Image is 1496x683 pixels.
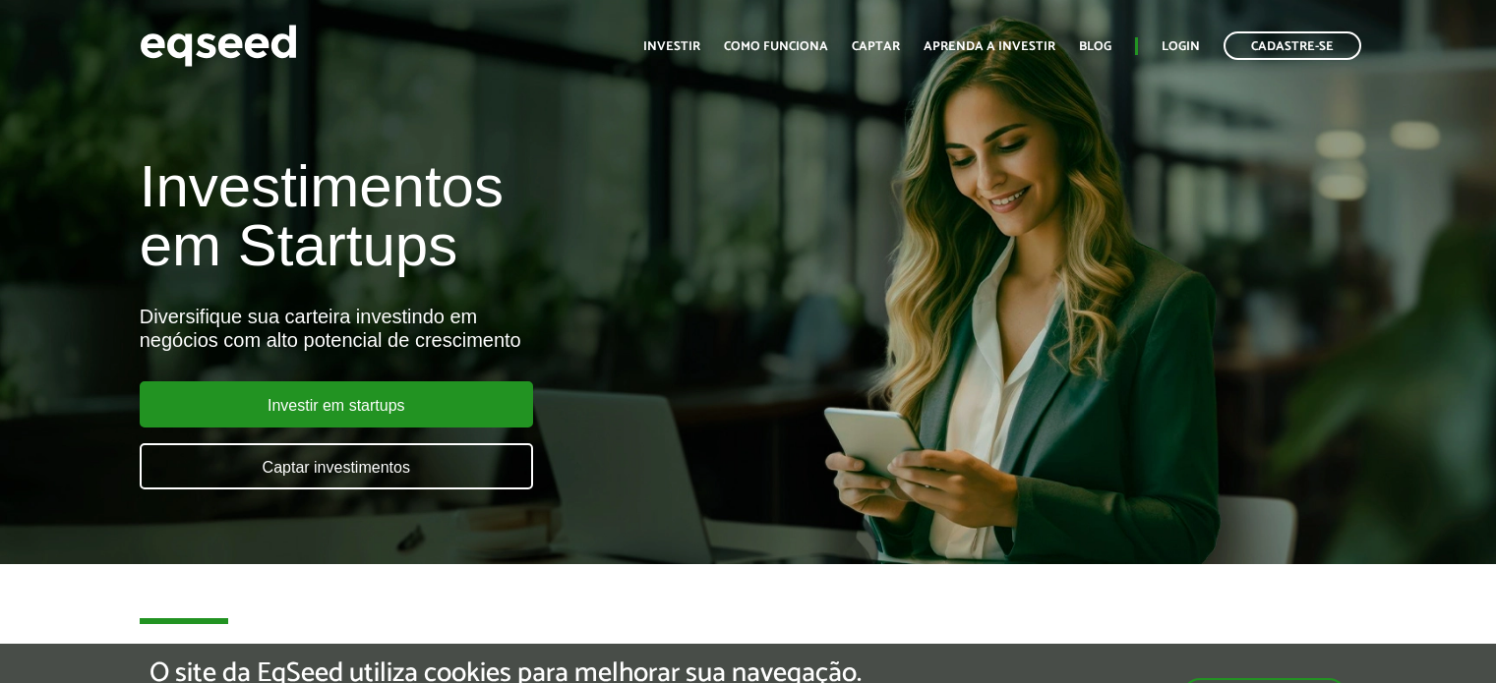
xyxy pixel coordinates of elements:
a: Aprenda a investir [924,40,1055,53]
a: Login [1162,40,1200,53]
a: Como funciona [724,40,828,53]
img: EqSeed [140,20,297,72]
a: Captar investimentos [140,443,533,489]
a: Investir em startups [140,381,533,427]
a: Investir [643,40,700,53]
a: Cadastre-se [1224,31,1361,60]
a: Blog [1079,40,1111,53]
h1: Investimentos em Startups [140,157,859,275]
a: Captar [852,40,900,53]
div: Diversifique sua carteira investindo em negócios com alto potencial de crescimento [140,305,859,352]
